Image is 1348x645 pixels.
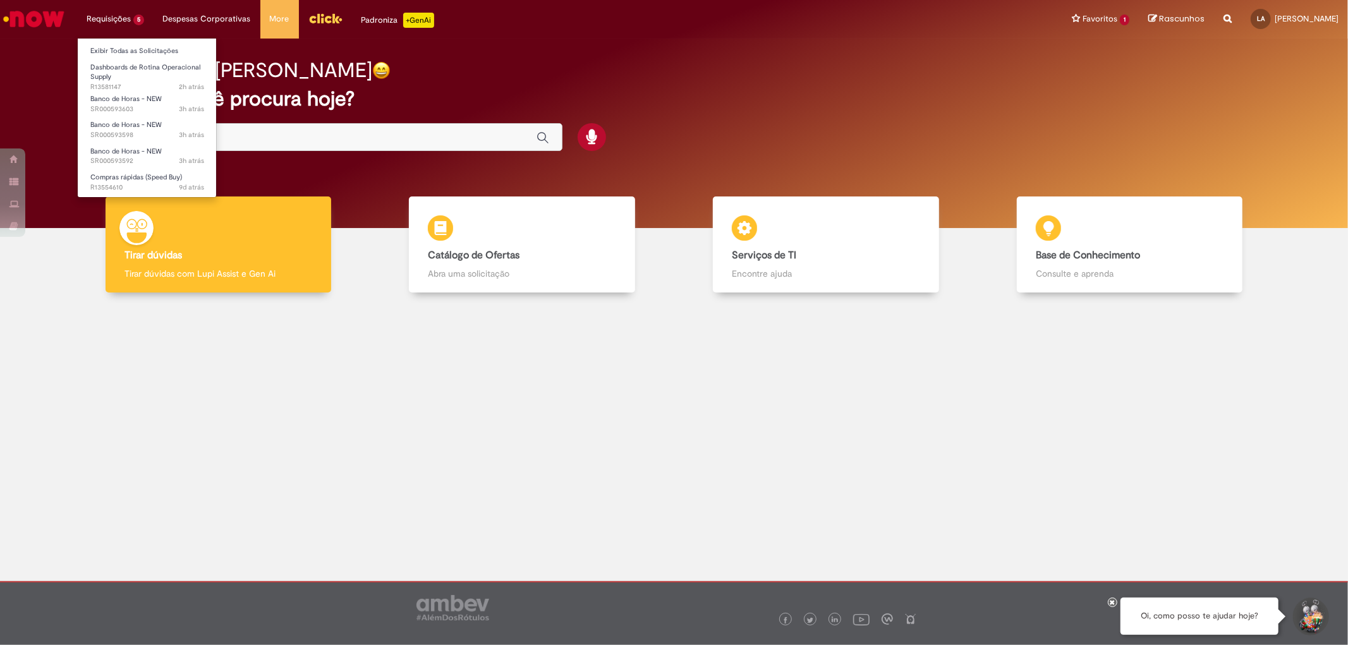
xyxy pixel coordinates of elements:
h2: Boa tarde, [PERSON_NAME] [116,59,372,81]
img: logo_footer_workplace.png [882,613,893,625]
p: Consulte e aprenda [1036,267,1224,280]
a: Aberto SR000593603 : Banco de Horas - NEW [78,92,217,116]
time: 22/09/2025 11:31:11 [179,183,204,192]
span: SR000593598 [90,130,204,140]
div: Oi, como posso te ajudar hoje? [1120,598,1278,635]
b: Base de Conhecimento [1036,249,1140,262]
img: ServiceNow [1,6,66,32]
span: Favoritos [1083,13,1117,25]
span: SR000593603 [90,104,204,114]
span: 1 [1120,15,1129,25]
span: 3h atrás [179,156,204,166]
time: 30/09/2025 10:35:49 [179,130,204,140]
span: Banco de Horas - NEW [90,147,162,156]
a: Serviços de TI Encontre ajuda [674,196,978,293]
a: Rascunhos [1148,13,1205,25]
a: Aberto SR000593592 : Banco de Horas - NEW [78,145,217,168]
span: More [270,13,289,25]
a: Tirar dúvidas Tirar dúvidas com Lupi Assist e Gen Ai [66,196,370,293]
img: click_logo_yellow_360x200.png [308,9,343,28]
h2: O que você procura hoje? [116,88,1231,110]
span: Requisições [87,13,131,25]
time: 30/09/2025 10:39:31 [179,104,204,114]
b: Catálogo de Ofertas [428,249,519,262]
span: Compras rápidas (Speed Buy) [90,172,182,182]
b: Tirar dúvidas [124,249,182,262]
b: Serviços de TI [732,249,796,262]
span: 9d atrás [179,183,204,192]
span: LA [1257,15,1265,23]
span: Dashboards de Rotina Operacional Supply [90,63,200,82]
p: Encontre ajuda [732,267,920,280]
span: R13581147 [90,82,204,92]
a: Aberto SR000593598 : Banco de Horas - NEW [78,118,217,142]
span: Banco de Horas - NEW [90,120,162,130]
span: 3h atrás [179,104,204,114]
img: happy-face.png [372,61,391,80]
time: 30/09/2025 10:31:31 [179,156,204,166]
div: Padroniza [361,13,434,28]
span: R13554610 [90,183,204,193]
img: logo_footer_facebook.png [782,617,789,624]
span: 3h atrás [179,130,204,140]
ul: Requisições [77,38,217,198]
span: Rascunhos [1159,13,1205,25]
img: logo_footer_linkedin.png [832,617,838,624]
span: 5 [133,15,144,25]
img: logo_footer_youtube.png [853,611,870,627]
a: Catálogo de Ofertas Abra uma solicitação [370,196,674,293]
p: Abra uma solicitação [428,267,616,280]
span: Despesas Corporativas [163,13,251,25]
p: +GenAi [403,13,434,28]
img: logo_footer_naosei.png [905,613,916,625]
button: Iniciar Conversa de Suporte [1291,598,1329,636]
a: Aberto R13581147 : Dashboards de Rotina Operacional Supply [78,61,217,88]
img: logo_footer_ambev_rotulo_gray.png [416,595,489,620]
span: 2h atrás [179,82,204,92]
span: SR000593592 [90,156,204,166]
time: 30/09/2025 12:02:19 [179,82,204,92]
a: Base de Conhecimento Consulte e aprenda [978,196,1282,293]
p: Tirar dúvidas com Lupi Assist e Gen Ai [124,267,312,280]
a: Exibir Todas as Solicitações [78,44,217,58]
a: Aberto R13554610 : Compras rápidas (Speed Buy) [78,171,217,194]
span: Banco de Horas - NEW [90,94,162,104]
img: logo_footer_twitter.png [807,617,813,624]
span: [PERSON_NAME] [1275,13,1339,24]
